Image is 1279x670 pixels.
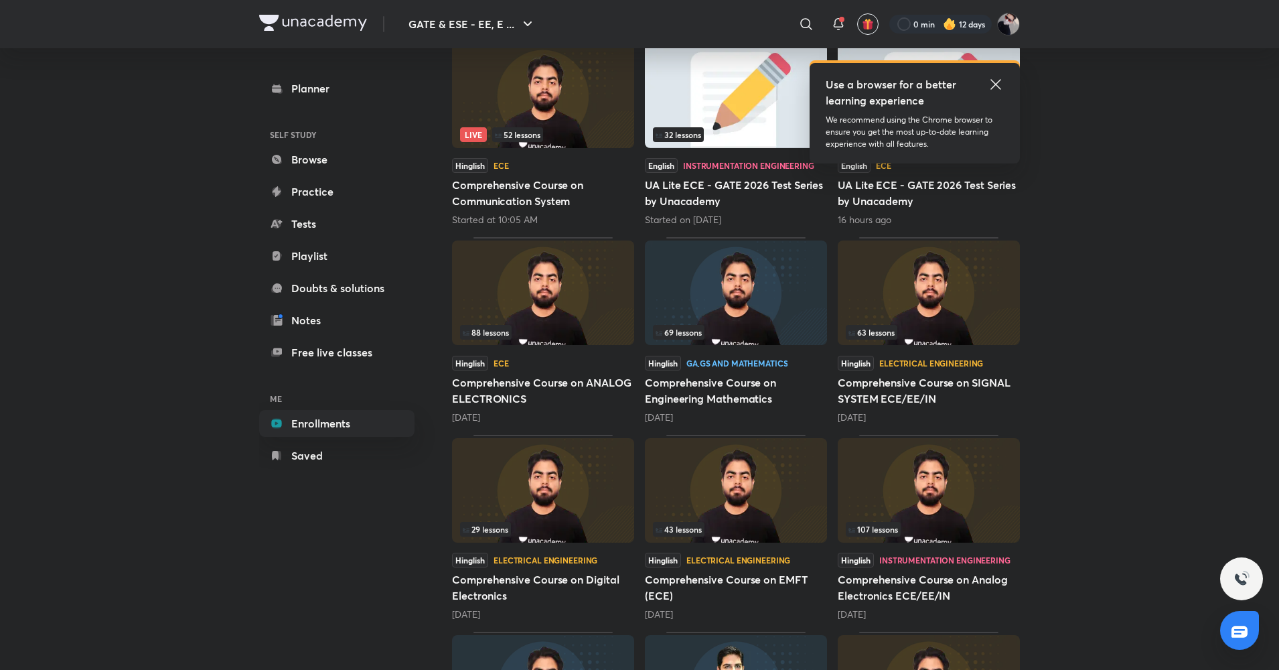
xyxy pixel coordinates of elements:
div: 8 months ago [452,608,634,621]
div: 16 days ago [452,411,634,424]
a: Company Logo [259,15,367,34]
div: Started on Aug 2 [645,213,827,226]
div: Comprehensive Course on Digital Electronics [452,435,634,621]
span: Hinglish [452,553,488,567]
span: 52 lessons [495,131,540,139]
span: Hinglish [645,356,681,371]
a: Free live classes [259,339,415,366]
span: Hinglish [452,158,488,173]
a: Notes [259,307,415,334]
img: Thumbnail [452,44,634,148]
div: 16 hours ago [838,213,1020,226]
div: infocontainer [460,325,626,340]
div: ECE [494,161,509,170]
div: infocontainer [653,127,819,142]
img: Thumbnail [645,438,827,543]
div: left [653,127,819,142]
h5: Comprehensive Course on SIGNAL SYSTEM ECE/EE/IN [838,375,1020,407]
img: Ashutosh Tripathi [997,13,1020,36]
div: Comprehensive Course on SIGNAL SYSTEM ECE/EE/IN [838,237,1020,423]
img: Thumbnail [645,44,827,148]
div: Instrumentation Engineering [879,556,1010,564]
div: 2 months ago [645,411,827,424]
div: infosection [460,127,626,142]
img: avatar [862,18,874,30]
span: Hinglish [838,356,874,371]
div: Comprehensive Course on ANALOG ELECTRONICS [452,237,634,423]
span: English [645,158,678,173]
div: Comprehensive Course on Analog Electronics ECE/EE/IN [838,435,1020,621]
img: ttu [1233,571,1250,587]
span: 107 lessons [848,525,898,533]
h5: Comprehensive Course on Digital Electronics [452,572,634,604]
div: infosection [846,522,1012,537]
h6: ME [259,387,415,410]
div: infosection [653,127,819,142]
a: Playlist [259,243,415,269]
h5: UA Lite ECE - GATE 2026 Test Series by Unacademy [838,177,1020,209]
img: Thumbnail [838,438,1020,543]
a: Planner [259,75,415,102]
div: left [460,522,626,537]
span: 88 lessons [463,328,509,336]
img: Thumbnail [838,241,1020,345]
div: Electrical Engineering [686,556,790,564]
p: We recommend using the Chrome browser to ensure you get the most up-to-date learning experience w... [826,114,1004,150]
a: Browse [259,146,415,173]
div: Comprehensive Course on EMFT (ECE) [645,435,827,621]
h5: Comprehensive Course on Communication System [452,177,634,209]
span: Live [460,127,487,142]
div: Electrical Engineering [879,359,983,367]
div: left [460,325,626,340]
button: avatar [857,13,879,35]
h5: Comprehensive Course on Analog Electronics ECE/EE/IN [838,572,1020,604]
div: GA,GS and Mathematics [686,359,787,367]
div: infocontainer [846,522,1012,537]
div: left [846,522,1012,537]
span: 63 lessons [848,328,895,336]
button: GATE & ESE - EE, E ... [400,11,544,38]
h5: Comprehensive Course on EMFT (ECE) [645,572,827,604]
div: Instrumentation Engineering [683,161,814,170]
a: Enrollments [259,410,415,437]
div: left [653,325,819,340]
span: 69 lessons [656,328,702,336]
div: 9 months ago [645,608,827,621]
a: Saved [259,442,415,469]
div: left [846,325,1012,340]
div: infosection [653,325,819,340]
h5: Comprehensive Course on Engineering Mathematics [645,375,827,407]
a: Tests [259,210,415,237]
span: English [838,158,871,173]
div: Electrical Engineering [494,556,597,564]
div: Comprehensive Course on Engineering Mathematics [645,237,827,423]
div: infocontainer [460,522,626,537]
span: Hinglish [645,553,681,567]
h5: UA Lite ECE - GATE 2026 Test Series by Unacademy [645,177,827,209]
img: streak [943,17,956,31]
span: Hinglish [452,356,488,371]
span: 32 lessons [656,131,701,139]
div: UA Lite ECE - GATE 2026 Test Series by Unacademy [645,40,827,226]
img: Thumbnail [645,241,827,345]
div: 5 months ago [838,411,1020,424]
div: infocontainer [846,325,1012,340]
span: Hinglish [838,553,874,567]
div: ECE [876,161,891,170]
div: infosection [460,325,626,340]
div: Started at 10:05 AM [452,213,634,226]
h5: Comprehensive Course on ANALOG ELECTRONICS [452,375,634,407]
div: infosection [460,522,626,537]
div: infosection [846,325,1012,340]
a: Practice [259,178,415,205]
div: left [653,522,819,537]
img: Thumbnail [452,241,634,345]
span: 29 lessons [463,525,508,533]
div: 1 year ago [838,608,1020,621]
div: ECE [494,359,509,367]
div: left [460,127,626,142]
span: 43 lessons [656,525,702,533]
div: Comprehensive Course on Communication System [452,40,634,226]
h5: Use a browser for a better learning experience [826,76,959,109]
a: Doubts & solutions [259,275,415,301]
